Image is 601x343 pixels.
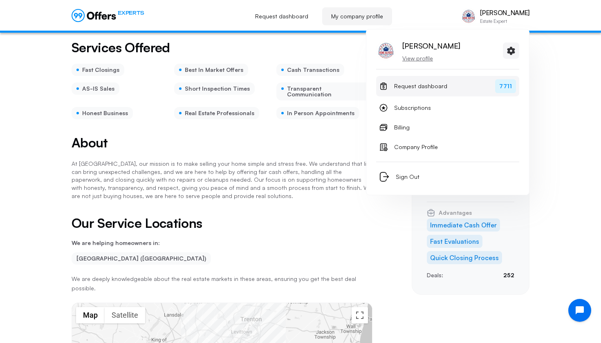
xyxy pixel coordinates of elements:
[72,216,372,230] h2: Our Service Locations
[72,274,372,293] p: We are deeply knowledgeable about the real estate markets in these areas, ensuring you get the be...
[480,19,529,24] p: Estate Expert
[376,139,519,155] a: Company Profile
[72,240,372,246] p: We are helping homeowners in:
[352,307,368,323] button: Toggle fullscreen view
[72,160,372,200] p: At [GEOGRAPHIC_DATA], our mission is to make selling your home simple and stress free. We underst...
[427,271,443,280] p: Deals:
[174,82,255,95] div: Short Inspection Times
[460,8,477,24] img: Ernesto Matos
[376,39,460,62] a: Ernesto Matos[PERSON_NAME]View profile
[72,252,211,265] li: [GEOGRAPHIC_DATA] ([GEOGRAPHIC_DATA])
[495,79,516,93] span: 7711
[394,122,410,132] span: Billing
[480,9,529,17] p: [PERSON_NAME]
[394,103,431,113] span: Subscriptions
[376,169,519,185] button: Sign Out
[76,307,105,323] button: Show street map
[439,210,472,216] span: Advantages
[105,307,145,323] button: Show satellite imagery
[402,39,460,52] p: [PERSON_NAME]
[376,76,519,96] a: Request dashboard7711
[174,107,259,119] div: Real Estate Professionals
[276,82,372,100] div: Transparent Communication
[427,251,502,264] li: Quick Closing Process
[276,107,359,119] div: In Person Appointments
[174,64,248,76] div: Best In Market Offers
[396,172,419,182] span: Sign Out
[118,9,144,17] span: EXPERTS
[72,64,124,76] div: Fast Closings
[246,7,317,25] a: Request dashboard
[322,7,392,25] a: My company profile
[72,136,372,150] h2: About
[72,82,119,95] div: AS-IS Sales
[503,271,514,280] p: 252
[72,107,133,119] div: Honest Business
[376,100,519,116] a: Subscriptions
[276,64,344,76] div: Cash Transactions
[72,9,144,22] a: EXPERTS
[376,41,396,60] img: Ernesto Matos
[394,81,447,91] span: Request dashboard
[72,41,170,54] h2: Services Offered
[402,54,460,62] p: View profile
[427,218,500,232] li: Immediate Cash Offer
[376,119,519,136] a: Billing
[427,235,482,248] li: Fast Evaluations
[394,142,438,152] span: Company Profile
